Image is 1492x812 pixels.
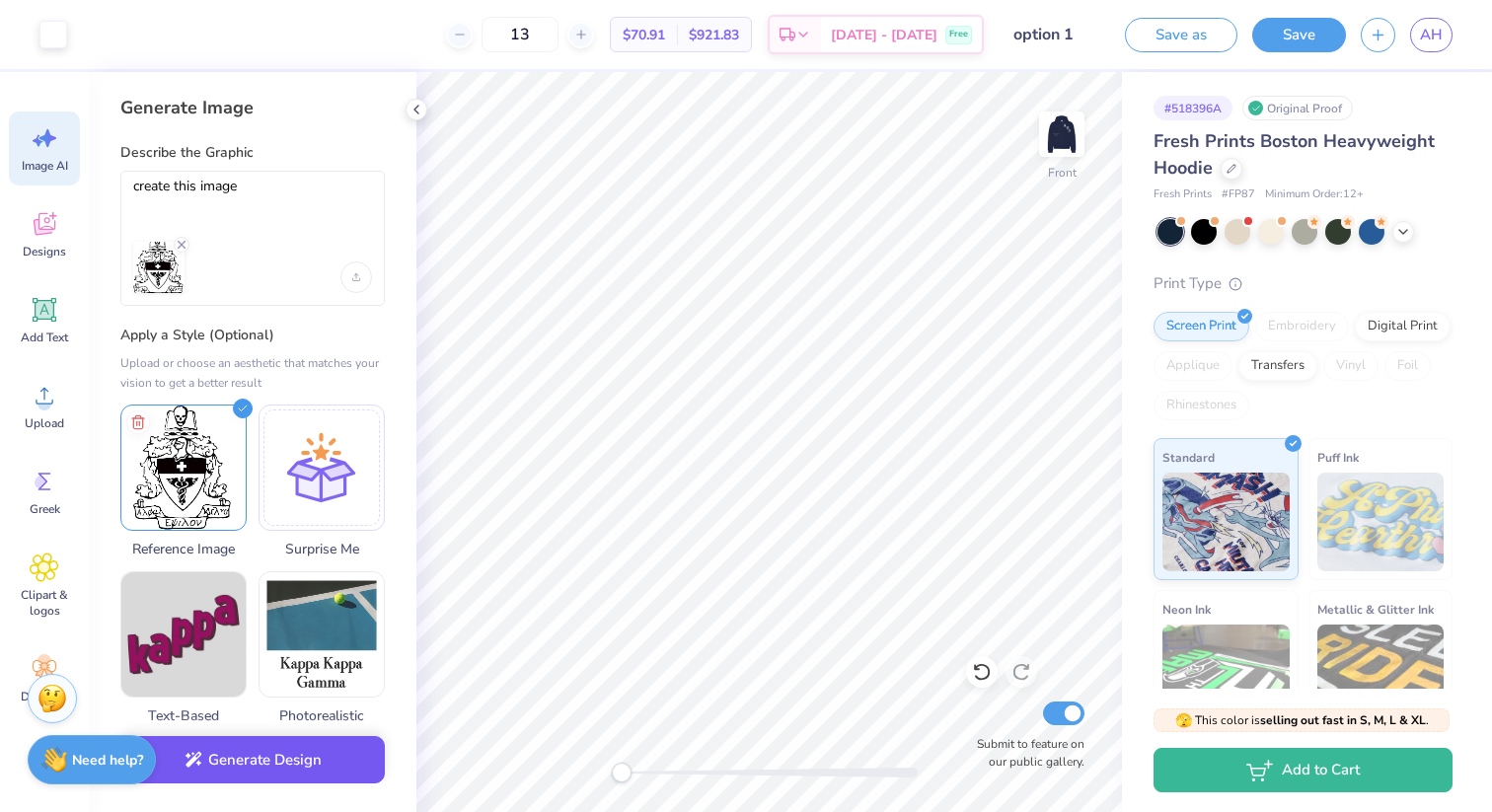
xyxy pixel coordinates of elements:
label: Describe the Graphic [120,143,385,163]
span: Surprise Me [259,539,385,559]
button: Save as [1125,18,1237,52]
span: Decorate [21,689,68,704]
span: Metallic & Glitter Ink [1317,599,1434,620]
a: AH [1410,18,1453,52]
span: Clipart & logos [12,587,77,619]
button: Add to Cart [1154,748,1453,792]
span: Reference Image [120,539,247,559]
span: This color is . [1175,711,1429,729]
span: Standard [1162,447,1215,468]
span: Neon Ink [1162,599,1211,620]
div: Foil [1384,351,1431,381]
strong: selling out fast in S, M, L & XL [1260,712,1426,728]
div: Applique [1154,351,1232,381]
button: Save [1252,18,1346,52]
input: Untitled Design [999,15,1095,54]
span: $70.91 [623,25,665,45]
div: Transfers [1238,351,1317,381]
img: Puff Ink [1317,473,1445,571]
div: Front [1048,164,1077,182]
img: Upload 1 [133,242,185,293]
div: Accessibility label [612,763,632,782]
span: Minimum Order: 12 + [1265,186,1364,203]
div: Upload or choose an aesthetic that matches your vision to get a better result [120,353,385,393]
span: Fresh Prints Boston Heavyweight Hoodie [1154,129,1435,180]
span: Fresh Prints [1154,186,1212,203]
div: Vinyl [1323,351,1379,381]
div: Rhinestones [1154,391,1249,420]
input: – – [482,17,559,52]
span: $921.83 [689,25,739,45]
img: Upload reference [121,406,246,530]
span: 🫣 [1175,711,1192,730]
div: Screen Print [1154,312,1249,341]
span: Puff Ink [1317,447,1359,468]
div: Embroidery [1255,312,1349,341]
strong: Need help? [72,751,143,770]
div: Digital Print [1355,312,1451,341]
img: Text-Based [121,572,246,697]
span: Designs [23,244,66,259]
span: Upload [25,415,64,431]
img: Photorealistic [260,572,384,697]
span: # FP87 [1222,186,1255,203]
svg: Remove uploaded image [174,237,189,253]
span: [DATE] - [DATE] [831,25,937,45]
div: Print Type [1154,272,1453,295]
span: Image AI [22,158,68,174]
div: # 518396A [1154,96,1232,120]
span: AH [1420,24,1443,46]
div: Upload image [340,261,372,293]
img: Metallic & Glitter Ink [1317,625,1445,723]
span: Free [949,28,968,41]
button: Generate Design [120,736,385,784]
label: Apply a Style (Optional) [120,326,385,345]
textarea: create this image [133,178,372,227]
div: Generate Image [120,96,385,119]
div: Original Proof [1242,96,1353,120]
span: Photorealistic [259,705,385,726]
span: Add Text [21,330,68,345]
img: Neon Ink [1162,625,1290,723]
span: Greek [30,501,60,517]
img: Standard [1162,473,1290,571]
img: Front [1042,114,1082,154]
label: Submit to feature on our public gallery. [966,735,1084,771]
span: Text-Based [120,705,247,726]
